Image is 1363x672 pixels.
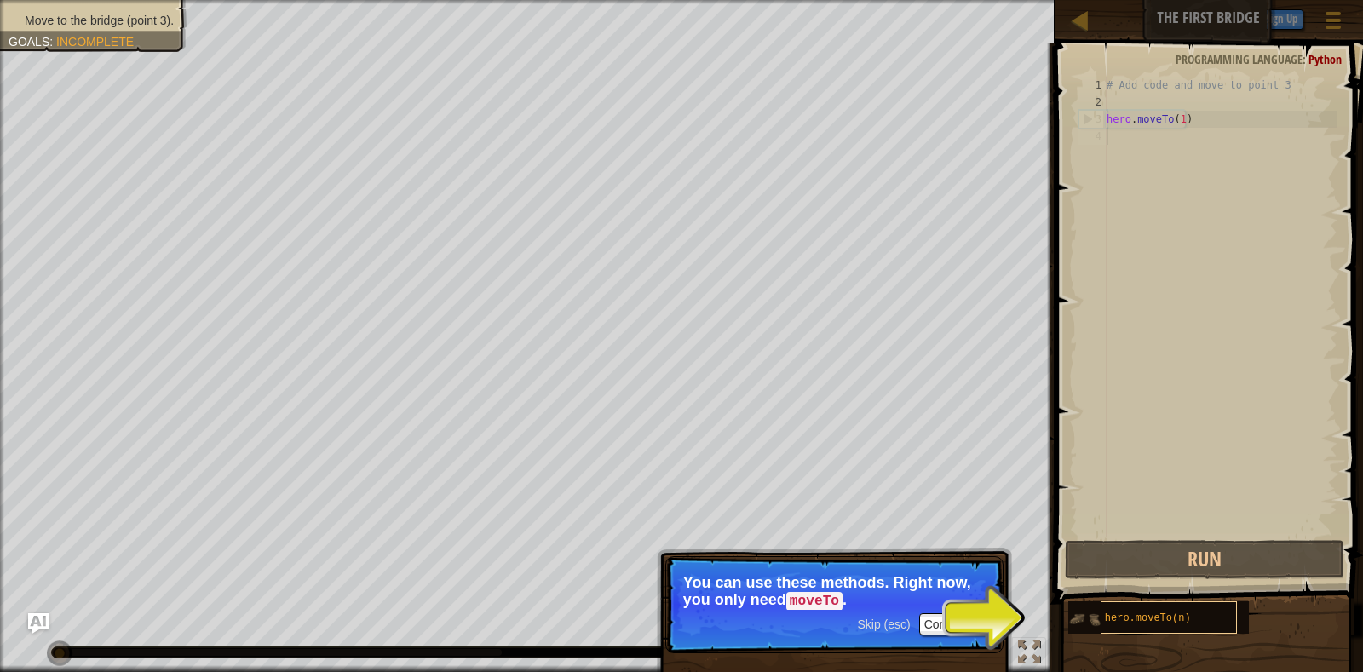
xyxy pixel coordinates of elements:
div: 3 [1079,111,1107,128]
button: Run [1065,540,1344,579]
span: Goals [9,35,49,49]
span: Ask AI [1169,9,1198,26]
button: Continue [919,613,990,635]
span: Python [1308,51,1342,67]
img: portrait.png [1068,603,1101,635]
div: 4 [1078,128,1107,145]
span: hero.moveTo(n) [1105,612,1191,624]
button: Ask AI [1160,3,1206,35]
span: Skip (esc) [857,617,910,631]
code: moveTo [786,592,843,611]
span: : [49,35,56,49]
div: 1 [1078,77,1107,94]
span: : [1303,51,1308,67]
div: 2 [1078,94,1107,111]
button: Show game menu [1312,3,1354,43]
p: You can use these methods. Right now, you only need . [683,574,986,610]
li: Move to the bridge (point 3). [9,12,174,29]
button: Ask AI [28,613,49,634]
span: Incomplete [56,35,134,49]
span: Hints [1215,9,1243,26]
span: Programming language [1176,51,1303,67]
button: Sign Up [1260,9,1303,30]
span: Move to the bridge (point 3). [25,14,174,27]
